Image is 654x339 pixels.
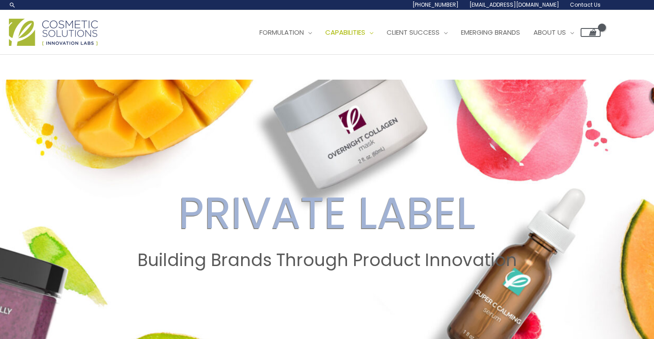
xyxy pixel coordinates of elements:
span: Client Success [387,28,440,37]
span: Emerging Brands [461,28,520,37]
h2: PRIVATE LABEL [8,187,646,239]
a: Client Success [380,19,454,46]
span: Capabilities [325,28,365,37]
a: View Shopping Cart, empty [581,28,601,37]
span: About Us [533,28,566,37]
a: About Us [527,19,581,46]
span: Contact Us [570,1,601,8]
a: Formulation [253,19,319,46]
h2: Building Brands Through Product Innovation [8,250,646,270]
a: Emerging Brands [454,19,527,46]
img: Cosmetic Solutions Logo [9,19,98,46]
span: [PHONE_NUMBER] [412,1,459,8]
nav: Site Navigation [246,19,601,46]
span: Formulation [259,28,304,37]
a: Capabilities [319,19,380,46]
span: [EMAIL_ADDRESS][DOMAIN_NAME] [469,1,559,8]
a: Search icon link [9,1,16,8]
